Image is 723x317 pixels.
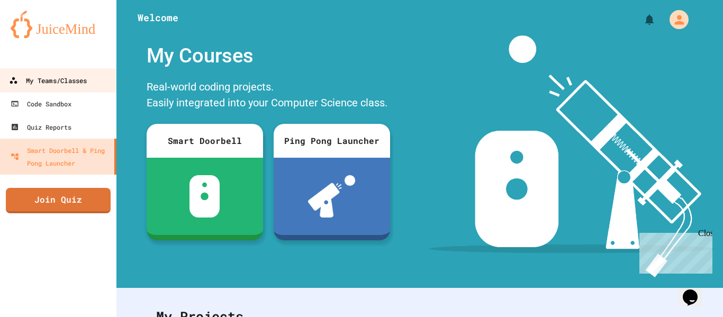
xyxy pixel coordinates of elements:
div: My Account [658,7,691,32]
div: My Notifications [623,11,658,29]
img: sdb-white.svg [189,175,220,218]
div: Code Sandbox [11,97,71,110]
iframe: chat widget [635,229,712,274]
div: Ping Pong Launcher [274,124,390,158]
div: Smart Doorbell [147,124,263,158]
div: My Courses [141,35,395,76]
div: Real-world coding projects. Easily integrated into your Computer Science class. [141,76,395,116]
img: banner-image-my-projects.png [429,35,713,277]
img: ppl-with-ball.png [308,175,355,218]
div: Smart Doorbell & Ping Pong Launcher [11,144,110,169]
div: Quiz Reports [11,121,71,133]
a: Join Quiz [6,188,111,213]
div: My Teams/Classes [9,74,87,87]
img: logo-orange.svg [11,11,106,38]
iframe: chat widget [679,275,712,306]
div: Chat with us now!Close [4,4,73,67]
